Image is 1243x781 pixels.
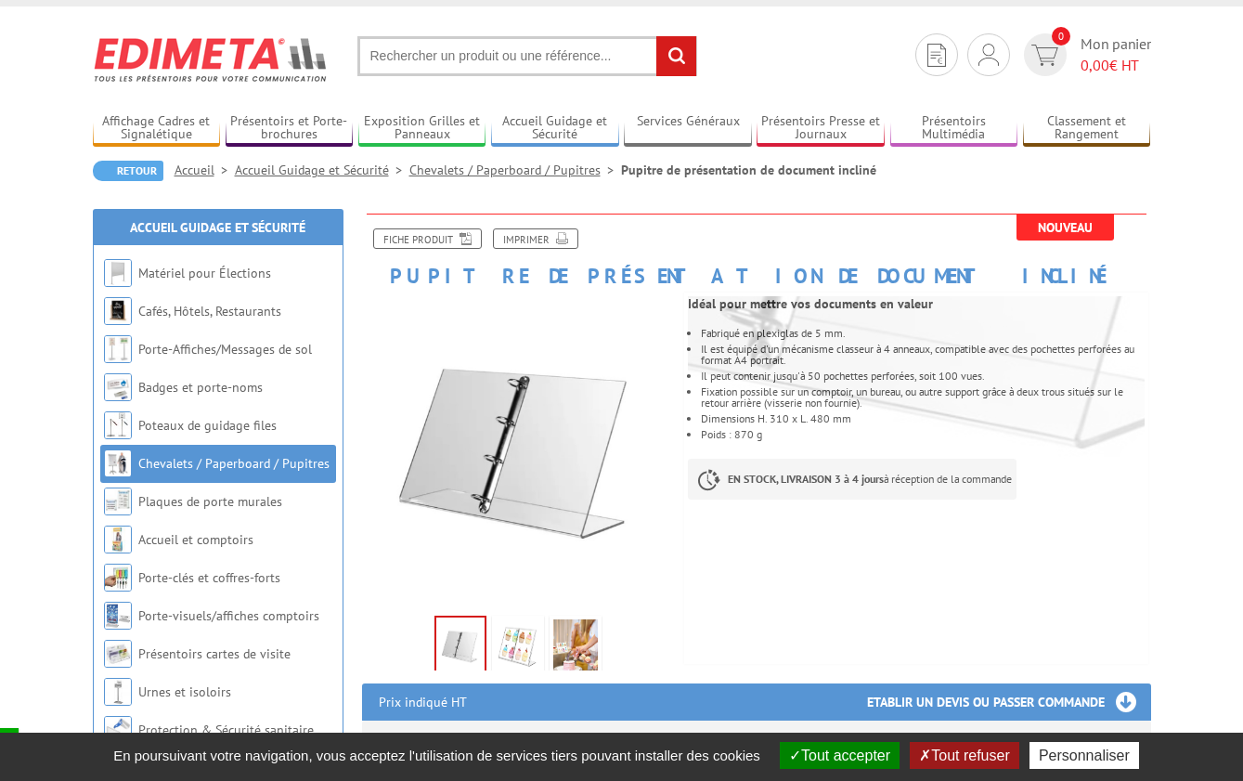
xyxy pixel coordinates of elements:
[138,417,277,434] a: Poteaux de guidage files
[104,564,132,592] img: Porte-clés et coffres-forts
[757,113,885,144] a: Présentoirs Presse et Journaux
[138,645,291,662] a: Présentoirs cartes de visite
[138,607,319,624] a: Porte-visuels/affiches comptoirs
[138,531,253,548] a: Accueil et comptoirs
[1081,55,1151,76] span: € HT
[104,411,132,439] img: Poteaux de guidage files
[138,455,330,472] a: Chevalets / Paperboard / Pupitres
[1016,215,1114,241] span: Nouveau
[927,44,946,67] img: devis rapide
[138,569,280,586] a: Porte-clés et coffres-forts
[1029,742,1139,769] button: Personnaliser (fenêtre modale)
[104,488,132,515] img: Plaques de porte murales
[553,619,598,677] img: porte_visuel_pupitre_presentation_document_incline_affiche_mise_en_scene_4806.jpg
[491,113,619,144] a: Accueil Guidage et Sécurité
[93,25,330,94] img: Edimeta
[138,493,282,510] a: Plaques de porte murales
[1081,56,1109,74] span: 0,00
[1052,27,1070,46] span: 0
[104,449,132,477] img: Chevalets / Paperboard / Pupitres
[379,683,467,721] p: Prix indiqué HT
[104,335,132,363] img: Porte-Affiches/Messages de sol
[1023,113,1151,144] a: Classement et Rangement
[104,602,132,630] img: Porte-visuels/affiches comptoirs
[226,113,354,144] a: Présentoirs et Porte-brochures
[104,678,132,706] img: Urnes et isoloirs
[910,742,1018,769] button: Tout refuser
[621,161,876,179] li: Pupitre de présentation de document incliné
[978,44,999,66] img: devis rapide
[93,161,163,181] a: Retour
[493,228,578,249] a: Imprimer
[1031,45,1058,66] img: devis rapide
[867,683,1151,721] h3: Etablir un devis ou passer commande
[104,526,132,553] img: Accueil et comptoirs
[358,113,486,144] a: Exposition Grilles et Panneaux
[104,640,132,668] img: Présentoirs cartes de visite
[409,162,621,178] a: Chevalets / Paperboard / Pupitres
[624,113,752,144] a: Services Généraux
[138,341,312,358] a: Porte-Affiches/Messages de sol
[93,113,221,144] a: Affichage Cadres et Signalétique
[104,716,132,744] img: Protection & Sécurité sanitaire
[780,742,900,769] button: Tout accepter
[138,379,263,396] a: Badges et porte-noms
[175,162,235,178] a: Accueil
[436,618,485,675] img: porte_visuel_pupitre_presentation_document_incline_vide_4806.jpg
[373,228,482,249] a: Fiche produit
[496,619,540,677] img: porte_visuel_pupitre_presentation_document_incline_affiche_4806.jpg
[1081,33,1151,76] span: Mon panier
[890,113,1018,144] a: Présentoirs Multimédia
[104,373,132,401] img: Badges et porte-noms
[130,219,305,236] a: Accueil Guidage et Sécurité
[104,748,770,763] span: En poursuivant votre navigation, vous acceptez l'utilisation de services tiers pouvant installer ...
[138,722,314,738] a: Protection & Sécurité sanitaire
[235,162,409,178] a: Accueil Guidage et Sécurité
[1019,33,1151,76] a: devis rapide 0 Mon panier 0,00€ HT
[104,259,132,287] img: Matériel pour Élections
[362,296,675,609] img: porte_visuel_pupitre_presentation_document_incline_vide_4806.jpg
[357,36,697,76] input: Rechercher un produit ou une référence...
[138,303,281,319] a: Cafés, Hôtels, Restaurants
[138,683,231,700] a: Urnes et isoloirs
[138,265,271,281] a: Matériel pour Élections
[656,36,696,76] input: rechercher
[104,297,132,325] img: Cafés, Hôtels, Restaurants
